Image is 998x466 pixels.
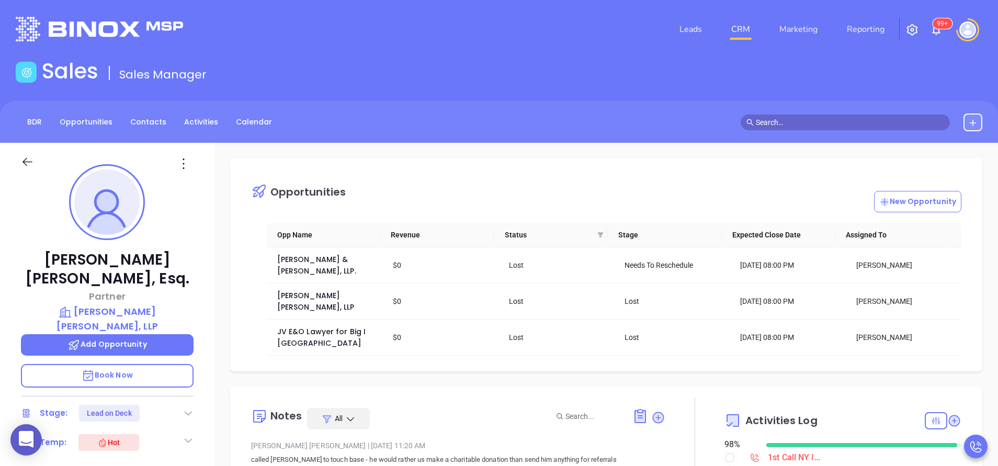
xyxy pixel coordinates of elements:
[727,19,754,40] a: CRM
[509,259,610,271] div: Lost
[722,223,835,247] th: Expected Close Date
[335,413,343,424] span: All
[608,223,721,247] th: Stage
[119,66,207,83] span: Sales Manager
[835,223,949,247] th: Assigned To
[74,169,140,235] img: profile-user
[856,332,957,343] div: [PERSON_NAME]
[97,436,120,449] div: Hot
[42,59,98,84] h1: Sales
[933,18,952,29] sup: 100
[82,370,133,380] span: Book Now
[724,438,753,451] div: 98 %
[267,223,380,247] th: Opp Name
[124,113,173,131] a: Contacts
[509,295,610,307] div: Lost
[393,295,494,307] div: $0
[380,223,494,247] th: Revenue
[625,295,725,307] div: Lost
[393,332,494,343] div: $0
[40,405,68,421] div: Stage:
[565,411,621,422] input: Search...
[251,453,665,466] p: called [PERSON_NAME] to touch base - he would rather us make a charitable donation than send him ...
[597,232,604,238] span: filter
[740,332,841,343] div: [DATE] 08:00 PM
[393,259,494,271] div: $0
[740,295,841,307] div: [DATE] 08:00 PM
[87,405,132,422] div: Lead on Deck
[675,19,706,40] a: Leads
[40,435,67,450] div: Temp:
[740,259,841,271] div: [DATE] 08:00 PM
[856,259,957,271] div: [PERSON_NAME]
[745,415,817,426] span: Activities Log
[277,254,356,276] a: [PERSON_NAME] & [PERSON_NAME], LLP.
[270,411,302,421] div: Notes
[53,113,119,131] a: Opportunities
[906,24,918,36] img: iconSetting
[856,295,957,307] div: [PERSON_NAME]
[625,332,725,343] div: Lost
[595,227,606,243] span: filter
[270,187,346,197] div: Opportunities
[16,17,183,41] img: logo
[930,24,943,36] img: iconNotification
[67,339,147,349] span: Add Opportunity
[368,441,369,450] span: |
[746,119,754,126] span: search
[768,450,824,465] div: 1st Call NY INS Q3
[21,304,194,333] a: [PERSON_NAME] [PERSON_NAME], LLP
[251,438,665,453] div: [PERSON_NAME] [PERSON_NAME] [DATE] 11:20 AM
[509,332,610,343] div: Lost
[625,259,725,271] div: Needs To Reschedule
[277,290,355,312] a: [PERSON_NAME] [PERSON_NAME], LLP
[277,326,368,348] a: JV E&O Lawyer for Big I [GEOGRAPHIC_DATA]
[959,21,976,38] img: user
[756,117,944,128] input: Search…
[21,289,194,303] p: Partner
[879,196,957,207] p: New Opportunity
[843,19,889,40] a: Reporting
[775,19,822,40] a: Marketing
[178,113,224,131] a: Activities
[21,113,48,131] a: BDR
[230,113,278,131] a: Calendar
[505,229,593,241] span: Status
[21,251,194,288] p: [PERSON_NAME] [PERSON_NAME], Esq.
